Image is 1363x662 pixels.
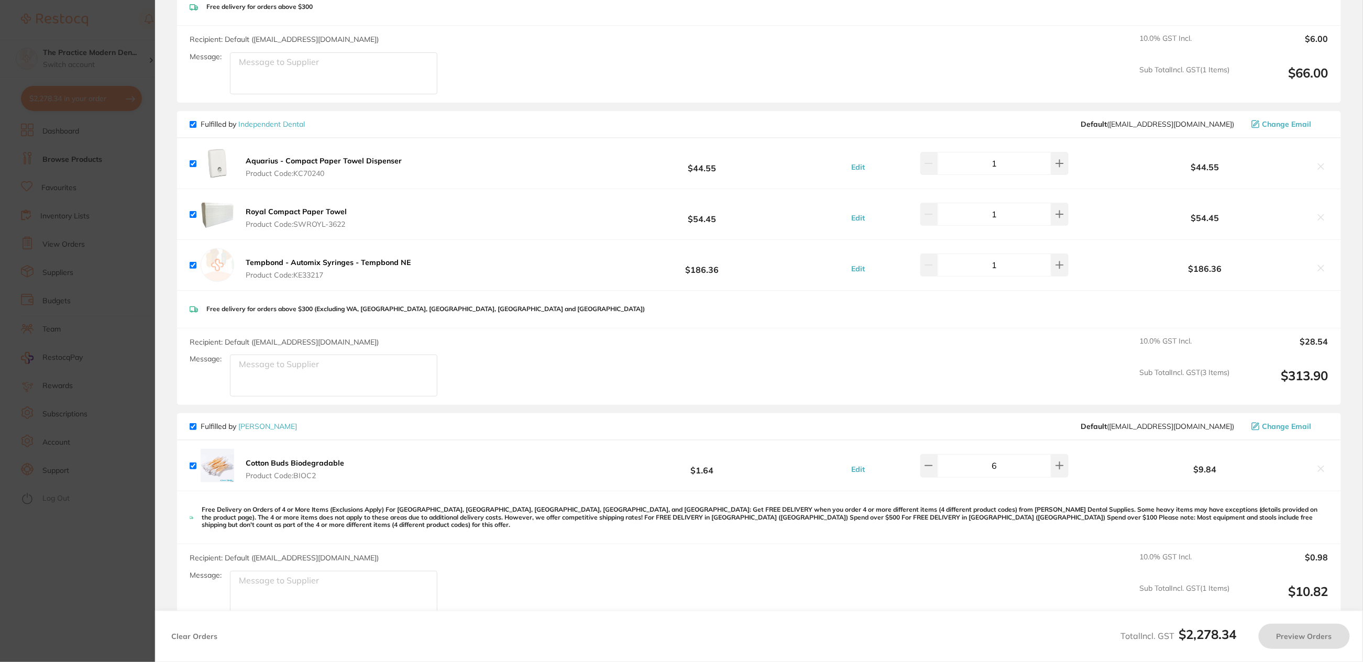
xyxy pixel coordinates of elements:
[1248,119,1328,129] button: Change Email
[190,52,222,61] label: Message:
[243,458,347,480] button: Cotton Buds Biodegradable Product Code:BIOC2
[246,207,347,216] b: Royal Compact Paper Towel
[1238,368,1328,397] output: $313.90
[588,205,816,224] b: $54.45
[1140,553,1230,576] span: 10.0 % GST Incl.
[1081,422,1235,431] span: save@adamdental.com.au
[206,305,645,313] p: Free delivery for orders above $300 (Excluding WA, [GEOGRAPHIC_DATA], [GEOGRAPHIC_DATA], [GEOGRAP...
[201,197,234,231] img: cmp3cHY2ag
[246,458,344,468] b: Cotton Buds Biodegradable
[201,120,305,128] p: Fulfilled by
[1140,584,1230,613] span: Sub Total Incl. GST ( 1 Items)
[190,571,222,580] label: Message:
[201,248,234,282] img: empty.jpg
[1238,34,1328,57] output: $6.00
[246,156,402,165] b: Aquarius - Compact Paper Towel Dispenser
[168,624,221,649] button: Clear Orders
[1140,337,1230,360] span: 10.0 % GST Incl.
[243,258,414,280] button: Tempbond - Automix Syringes - Tempbond NE Product Code:KE33217
[1238,584,1328,613] output: $10.82
[206,3,313,10] p: Free delivery for orders above $300
[588,154,816,173] b: $44.55
[1101,465,1310,474] b: $9.84
[848,465,868,474] button: Edit
[1238,553,1328,576] output: $0.98
[1262,120,1312,128] span: Change Email
[1101,213,1310,223] b: $54.45
[201,147,234,180] img: MmVtcnJiMA
[246,169,402,178] span: Product Code: KC70240
[246,271,411,279] span: Product Code: KE33217
[1140,65,1230,94] span: Sub Total Incl. GST ( 1 Items)
[243,207,350,229] button: Royal Compact Paper Towel Product Code:SWROYL-3622
[1081,422,1107,431] b: Default
[190,553,379,562] span: Recipient: Default ( [EMAIL_ADDRESS][DOMAIN_NAME] )
[1262,422,1312,431] span: Change Email
[1101,162,1310,172] b: $44.55
[243,156,405,178] button: Aquarius - Compact Paper Towel Dispenser Product Code:KC70240
[1248,422,1328,431] button: Change Email
[238,119,305,129] a: Independent Dental
[190,337,379,347] span: Recipient: Default ( [EMAIL_ADDRESS][DOMAIN_NAME] )
[1259,624,1350,649] button: Preview Orders
[848,162,868,172] button: Edit
[246,220,347,228] span: Product Code: SWROYL-3622
[1238,337,1328,360] output: $28.54
[588,256,816,275] b: $186.36
[246,258,411,267] b: Tempbond - Automix Syringes - Tempbond NE
[848,213,868,223] button: Edit
[1101,264,1310,273] b: $186.36
[190,355,222,363] label: Message:
[1179,626,1237,642] b: $2,278.34
[201,449,234,482] img: amkwOHFtcQ
[1081,120,1235,128] span: orders@independentdental.com.au
[202,506,1328,528] p: Free Delivery on Orders of 4 or More Items (Exclusions Apply) For [GEOGRAPHIC_DATA], [GEOGRAPHIC_...
[588,456,816,476] b: $1.64
[190,35,379,44] span: Recipient: Default ( [EMAIL_ADDRESS][DOMAIN_NAME] )
[246,471,344,480] span: Product Code: BIOC2
[201,422,297,431] p: Fulfilled by
[848,264,868,273] button: Edit
[1121,631,1237,641] span: Total Incl. GST
[1140,368,1230,397] span: Sub Total Incl. GST ( 3 Items)
[238,422,297,431] a: [PERSON_NAME]
[1140,34,1230,57] span: 10.0 % GST Incl.
[1238,65,1328,94] output: $66.00
[1081,119,1107,129] b: Default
